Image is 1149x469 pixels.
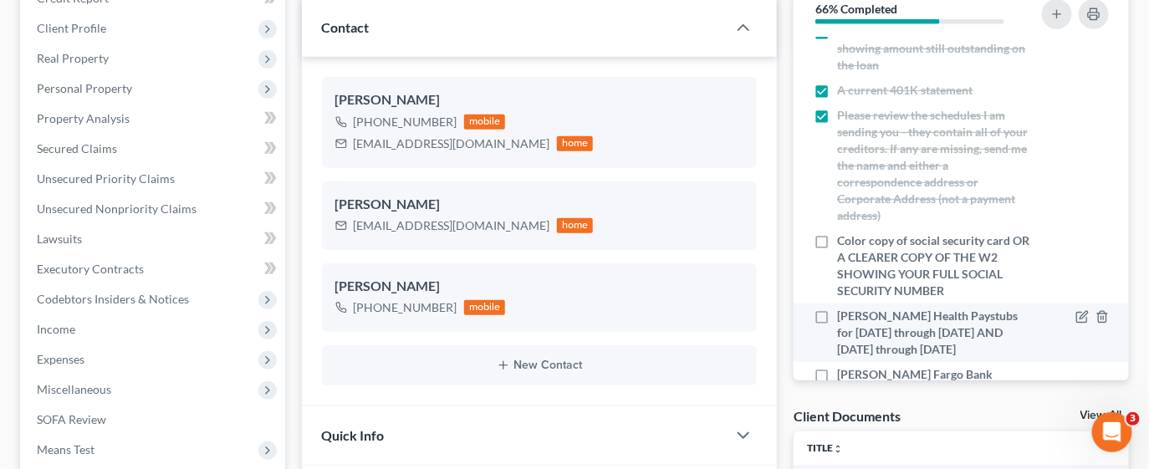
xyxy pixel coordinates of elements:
[837,82,973,99] span: A current 401K statement
[37,141,117,155] span: Secured Claims
[837,23,1030,74] span: VEHICLE: Need a recent Statement showing amount still outstanding on the loan
[794,407,901,425] div: Client Documents
[37,232,82,246] span: Lawsuits
[1080,410,1122,421] a: View All
[837,232,1030,299] span: Color copy of social security card OR A CLEARER COPY OF THE W2 SHOWING YOUR FULL SOCIAL SECURITY ...
[1092,412,1132,452] iframe: Intercom live chat
[23,164,285,194] a: Unsecured Priority Claims
[37,111,130,125] span: Property Analysis
[37,382,111,396] span: Miscellaneous
[322,19,370,35] span: Contact
[37,201,197,216] span: Unsecured Nonpriority Claims
[37,352,84,366] span: Expenses
[837,366,1030,416] span: [PERSON_NAME] Fargo Bank Statements for [DATE] through [DATE]
[37,442,94,456] span: Means Test
[37,21,106,35] span: Client Profile
[464,115,506,130] div: mobile
[23,194,285,224] a: Unsecured Nonpriority Claims
[335,90,744,110] div: [PERSON_NAME]
[354,217,550,234] div: [EMAIL_ADDRESS][DOMAIN_NAME]
[37,292,189,306] span: Codebtors Insiders & Notices
[23,224,285,254] a: Lawsuits
[23,104,285,134] a: Property Analysis
[837,107,1030,224] span: Please review the schedules I am sending you - they contain all of your creditors. If any are mis...
[335,359,744,372] button: New Contact
[37,81,132,95] span: Personal Property
[837,308,1030,358] span: [PERSON_NAME] Health Paystubs for [DATE] through [DATE] AND [DATE] through [DATE]
[557,136,594,151] div: home
[354,114,457,130] div: [PHONE_NUMBER]
[1126,412,1140,426] span: 3
[464,300,506,315] div: mobile
[37,262,144,276] span: Executory Contracts
[557,218,594,233] div: home
[37,322,75,336] span: Income
[23,405,285,435] a: SOFA Review
[37,412,106,426] span: SOFA Review
[354,299,457,316] div: [PHONE_NUMBER]
[23,134,285,164] a: Secured Claims
[37,51,109,65] span: Real Property
[833,444,843,454] i: unfold_more
[23,254,285,284] a: Executory Contracts
[37,171,175,186] span: Unsecured Priority Claims
[335,277,744,297] div: [PERSON_NAME]
[807,441,843,454] a: Titleunfold_more
[354,135,550,152] div: [EMAIL_ADDRESS][DOMAIN_NAME]
[335,195,744,215] div: [PERSON_NAME]
[815,2,897,16] strong: 66% Completed
[322,427,385,443] span: Quick Info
